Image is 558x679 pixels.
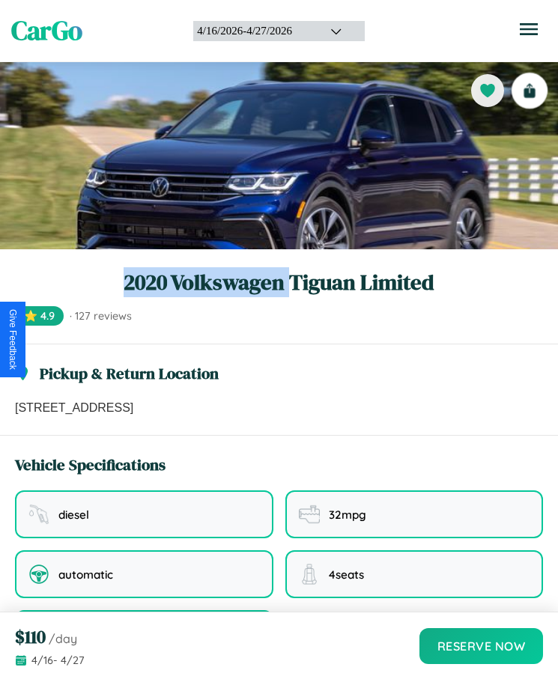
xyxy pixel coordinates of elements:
[70,309,132,323] span: · 127 reviews
[58,508,89,522] span: diesel
[40,362,219,384] h3: Pickup & Return Location
[15,624,46,649] span: $ 110
[299,564,320,585] img: seating
[329,567,364,582] span: 4 seats
[49,631,77,646] span: /day
[28,504,49,525] img: fuel type
[419,628,544,664] button: Reserve Now
[11,13,82,49] span: CarGo
[329,508,366,522] span: 32 mpg
[58,567,113,582] span: automatic
[15,267,543,297] h1: 2020 Volkswagen Tiguan Limited
[31,654,85,667] span: 4 / 16 - 4 / 27
[15,306,64,326] span: ⭐ 4.9
[15,399,543,417] p: [STREET_ADDRESS]
[7,309,18,370] div: Give Feedback
[197,25,312,37] div: 4 / 16 / 2026 - 4 / 27 / 2026
[299,504,320,525] img: fuel efficiency
[15,454,166,475] h3: Vehicle Specifications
